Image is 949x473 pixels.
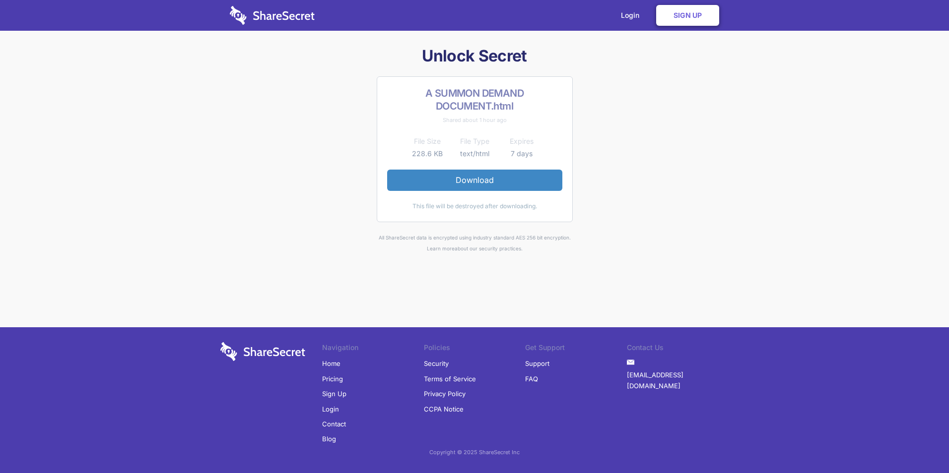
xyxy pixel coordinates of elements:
th: File Type [451,135,498,147]
div: All ShareSecret data is encrypted using industry standard AES 256 bit encryption. about our secur... [216,232,733,254]
a: Login [322,402,339,416]
th: File Size [404,135,451,147]
li: Contact Us [627,342,729,356]
h2: A SUMMON DEMAND DOCUMENT.html [387,87,562,113]
img: logo-wordmark-white-trans-d4663122ce5f474addd5e946df7df03e33cb6a1c49d2221995e7729f52c070b2.svg [230,6,315,25]
li: Policies [424,342,526,356]
a: Support [525,356,549,371]
td: 228.6 KB [404,148,451,160]
td: 7 days [498,148,545,160]
a: Blog [322,431,336,446]
img: logo-wordmark-white-trans-d4663122ce5f474addd5e946df7df03e33cb6a1c49d2221995e7729f52c070b2.svg [220,342,305,361]
a: FAQ [525,371,538,386]
li: Get Support [525,342,627,356]
a: Contact [322,416,346,431]
a: Security [424,356,449,371]
td: text/html [451,148,498,160]
a: Learn more [427,245,455,251]
a: Home [322,356,340,371]
a: Pricing [322,371,343,386]
th: Expires [498,135,545,147]
h1: Unlock Secret [216,46,733,66]
li: Navigation [322,342,424,356]
a: Sign Up [656,5,719,26]
a: Sign Up [322,386,346,401]
a: CCPA Notice [424,402,464,416]
a: Privacy Policy [424,386,466,401]
a: Download [387,170,562,190]
a: [EMAIL_ADDRESS][DOMAIN_NAME] [627,367,729,394]
a: Terms of Service [424,371,476,386]
div: This file will be destroyed after downloading. [387,201,562,212]
div: Shared about 1 hour ago [387,115,562,125]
